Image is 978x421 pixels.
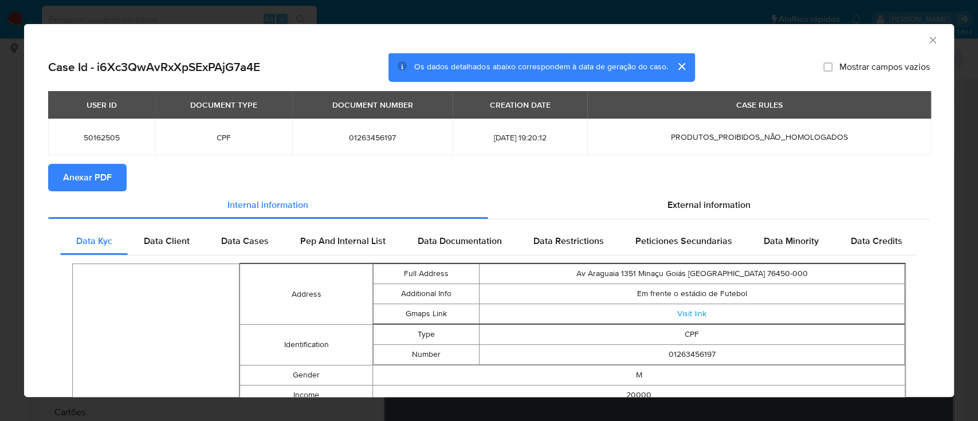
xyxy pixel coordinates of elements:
td: M [373,365,905,385]
td: Em frente o estádio de Futebol [480,284,905,304]
div: CASE RULES [729,95,789,115]
td: Av Araguaia 1351 Minaçu Goiás [GEOGRAPHIC_DATA] 76450-000 [480,264,905,284]
td: Type [374,325,480,345]
span: External information [667,198,751,211]
td: Gmaps Link [374,304,480,324]
span: Data Client [144,234,190,247]
div: CREATION DATE [483,95,557,115]
input: Mostrar campos vazios [823,62,832,72]
button: Fechar a janela [927,34,937,45]
td: Full Address [374,264,480,284]
span: CPF [168,132,278,143]
td: Address [239,264,372,325]
td: Number [374,345,480,365]
div: USER ID [80,95,124,115]
span: Data Documentation [417,234,501,247]
td: 20000 [373,385,905,406]
span: Internal information [227,198,308,211]
span: Peticiones Secundarias [635,234,732,247]
div: Detailed info [48,191,930,219]
td: CPF [480,325,905,345]
span: Anexar PDF [63,165,112,190]
div: DOCUMENT NUMBER [325,95,420,115]
div: Detailed internal info [60,227,918,255]
span: [DATE] 19:20:12 [466,132,574,143]
span: PRODUTOS_PROIBIDOS_NÃO_HOMOLOGADOS [670,131,847,143]
span: 01263456197 [306,132,439,143]
button: Anexar PDF [48,164,127,191]
h2: Case Id - i6Xc3QwAvRxXpSExPAjG7a4E [48,60,260,74]
td: Additional Info [374,284,480,304]
span: Mostrar campos vazios [839,61,930,73]
span: Data Minority [764,234,819,247]
span: Data Restrictions [533,234,604,247]
div: closure-recommendation-modal [24,24,954,397]
span: Data Cases [221,234,269,247]
span: Data Kyc [76,234,112,247]
td: Identification [239,325,372,365]
span: Data Credits [850,234,902,247]
span: Os dados detalhados abaixo correspondem à data de geração do caso. [414,61,667,73]
a: Visit link [677,308,706,320]
span: 50162505 [62,132,141,143]
td: Income [239,385,372,406]
span: Pep And Internal List [300,234,386,247]
td: 01263456197 [480,345,905,365]
td: Gender [239,365,372,385]
div: DOCUMENT TYPE [183,95,264,115]
button: cerrar [667,53,695,80]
